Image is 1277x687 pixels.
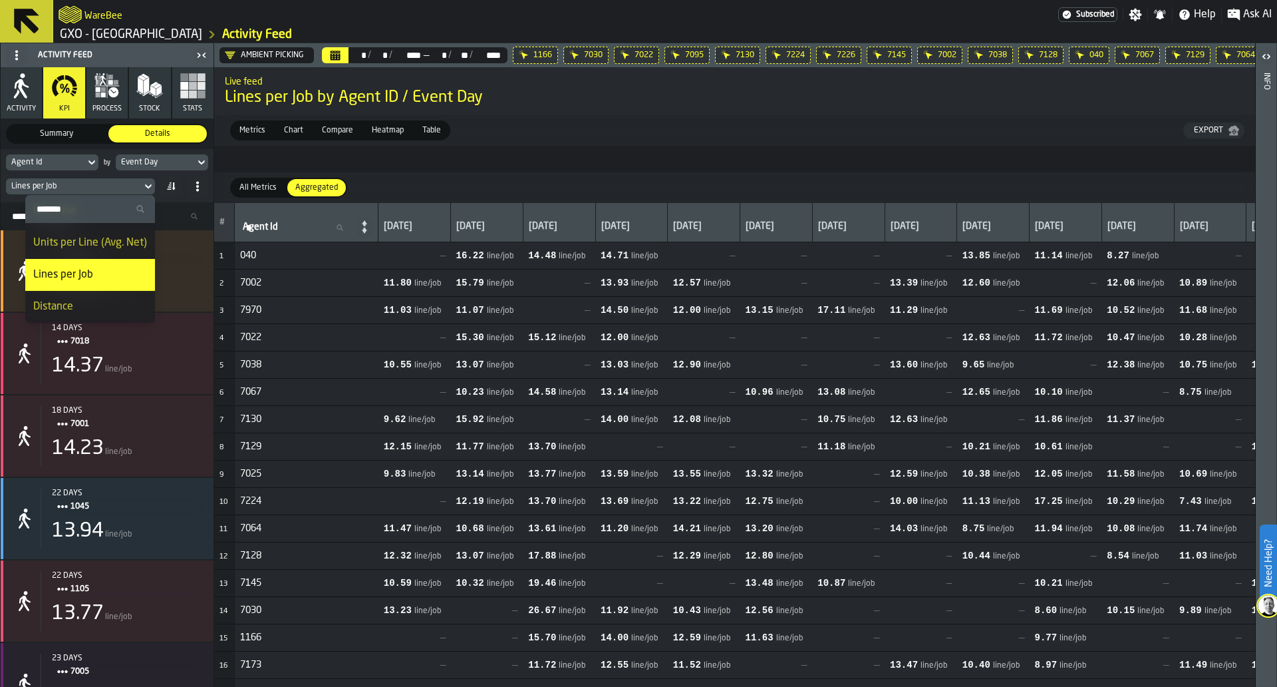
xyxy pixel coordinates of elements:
[1065,334,1092,343] span: line/job
[533,51,552,60] span: 1166
[993,552,1020,561] span: line/job
[921,361,947,370] span: line/job
[559,334,585,343] span: line/job
[7,125,106,142] div: thumb
[1060,606,1086,616] span: line/job
[71,334,192,349] span: 7018
[1024,50,1035,61] div: Hide filter
[993,279,1020,288] span: line/job
[25,227,155,259] li: dropdown-item
[408,470,435,479] span: line/job
[116,154,208,170] div: DropdownMenuValue-eventDay
[993,443,1020,452] span: line/job
[214,67,1255,115] div: title-Lines per Job by Agent ID / Event Day
[685,51,704,60] span: 7095
[422,50,430,61] span: —
[1222,7,1277,23] label: button-toggle-Ask AI
[776,552,803,561] span: line/job
[52,654,203,679] div: Title
[704,497,730,507] span: line/job
[364,122,412,139] div: thumb
[1089,51,1103,60] span: 040
[631,634,658,643] span: line/job
[392,50,422,61] div: Select date range
[873,50,883,61] div: Hide filter
[384,250,446,261] span: —
[1210,525,1236,534] span: line/job
[59,3,82,27] a: logo-header
[559,634,585,643] span: line/job
[631,497,658,507] span: line/job
[6,154,98,170] div: DropdownMenuValue-agentId
[1137,306,1164,316] span: line/job
[1171,50,1182,61] div: Hide filter
[52,489,203,498] div: 22 days
[921,306,947,316] span: line/job
[3,45,192,66] div: Activity Feed
[371,50,389,61] div: Select date range
[105,612,132,622] span: line/job
[569,50,580,61] div: Hide filter
[1222,50,1232,61] div: Hide filter
[487,552,513,561] span: line/job
[84,8,122,21] h2: Sub Title
[52,571,203,580] div: Start: 9/1/2025, 8:38:27 PM - End: 9/19/2025, 9:42:20 PM
[786,51,805,60] span: 7224
[988,51,1007,60] span: 7038
[414,552,441,561] span: line/job
[276,122,311,139] div: thumb
[322,47,507,63] div: Select date range
[1123,8,1147,21] label: button-toggle-Settings
[1065,415,1092,425] span: line/job
[52,324,203,333] div: 14 days
[776,606,803,616] span: line/job
[230,120,275,140] label: button-switch-multi-Metrics
[121,158,190,167] div: DropdownMenuValue-eventDay
[601,221,662,234] div: [DATE]
[487,470,513,479] span: line/job
[1205,606,1231,616] span: line/job
[234,182,282,194] span: All Metrics
[631,252,658,261] span: line/job
[1132,252,1159,261] span: line/job
[487,334,513,343] span: line/job
[891,221,952,234] div: [DATE]
[1137,606,1164,616] span: line/job
[776,579,803,588] span: line/job
[104,159,110,166] div: by
[71,664,192,679] span: 7005
[1183,122,1244,138] button: button-Export
[108,125,207,142] div: thumb
[1075,50,1085,61] div: Hide filter
[414,361,441,370] span: line/job
[414,122,449,139] div: thumb
[389,50,392,61] div: /
[52,519,104,543] div: 13.94
[368,50,371,61] div: /
[60,27,202,42] a: link-to-/wh/i/ae0cd702-8cb1-4091-b3be-0aee77957c79
[52,324,203,349] div: Title
[350,50,368,61] div: Select date range
[1058,7,1117,22] div: Menu Subscription
[192,47,211,63] label: button-toggle-Close me
[776,470,803,479] span: line/job
[1243,7,1272,23] span: Ask AI
[987,361,1014,370] span: line/job
[559,661,585,670] span: line/job
[11,182,136,191] div: DropdownMenuValue-jobLineRatio
[620,50,631,61] div: Hide filter
[559,388,585,397] span: line/job
[921,525,947,534] span: line/job
[631,306,658,316] span: line/job
[704,279,730,288] span: line/job
[313,120,362,140] label: button-switch-multi-Compare
[1107,221,1169,234] div: [DATE]
[1065,470,1092,479] span: line/job
[631,334,658,343] span: line/job
[430,50,448,61] div: Select date range
[33,235,147,251] div: Units per Line (Avg. Net)
[243,222,278,232] span: label
[736,51,754,60] span: 7130
[52,654,203,663] div: Start: 9/1/2025, 11:08:02 AM - End: 9/21/2025, 9:35:48 AM
[52,324,203,333] div: Start: 9/10/2025, 1:12:36 AM - End: 9/10/2025, 5:45:09 AM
